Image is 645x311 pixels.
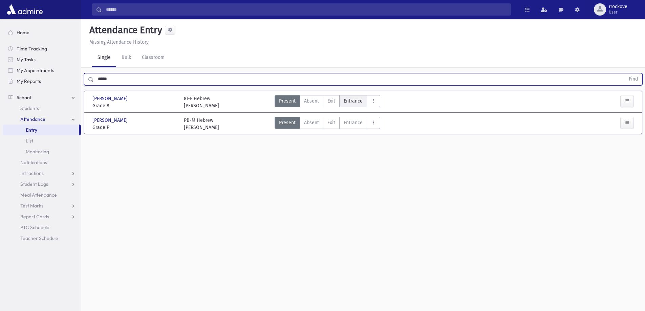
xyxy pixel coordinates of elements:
[3,211,81,222] a: Report Cards
[92,48,116,67] a: Single
[3,190,81,200] a: Meal Attendance
[275,117,380,131] div: AttTypes
[3,27,81,38] a: Home
[625,73,642,85] button: Find
[344,97,363,105] span: Entrance
[20,214,49,220] span: Report Cards
[20,159,47,165] span: Notifications
[17,46,47,52] span: Time Tracking
[17,67,54,73] span: My Appointments
[20,105,39,111] span: Students
[609,9,627,15] span: User
[344,119,363,126] span: Entrance
[20,181,48,187] span: Student Logs
[20,235,58,241] span: Teacher Schedule
[92,117,129,124] span: [PERSON_NAME]
[5,3,44,16] img: AdmirePro
[17,29,29,36] span: Home
[3,103,81,114] a: Students
[3,43,81,54] a: Time Tracking
[327,97,335,105] span: Exit
[327,119,335,126] span: Exit
[26,149,49,155] span: Monitoring
[184,95,219,109] div: 8I-F Hebrew [PERSON_NAME]
[20,192,57,198] span: Meal Attendance
[17,78,41,84] span: My Reports
[304,119,319,126] span: Absent
[87,24,162,36] h5: Attendance Entry
[279,119,296,126] span: Present
[3,179,81,190] a: Student Logs
[275,95,380,109] div: AttTypes
[3,200,81,211] a: Test Marks
[26,127,37,133] span: Entry
[3,157,81,168] a: Notifications
[92,102,177,109] span: Grade 8
[3,92,81,103] a: School
[3,135,81,146] a: List
[102,3,511,16] input: Search
[609,4,627,9] span: rrockove
[20,116,45,122] span: Attendance
[20,170,44,176] span: Infractions
[3,54,81,65] a: My Tasks
[92,124,177,131] span: Grade P
[3,76,81,87] a: My Reports
[116,48,136,67] a: Bulk
[3,222,81,233] a: PTC Schedule
[184,117,219,131] div: PB-M Hebrew [PERSON_NAME]
[279,97,296,105] span: Present
[3,114,81,125] a: Attendance
[136,48,170,67] a: Classroom
[89,39,149,45] u: Missing Attendance History
[20,203,43,209] span: Test Marks
[304,97,319,105] span: Absent
[26,138,33,144] span: List
[92,95,129,102] span: [PERSON_NAME]
[20,224,49,230] span: PTC Schedule
[3,125,79,135] a: Entry
[3,65,81,76] a: My Appointments
[87,39,149,45] a: Missing Attendance History
[3,168,81,179] a: Infractions
[17,57,36,63] span: My Tasks
[3,146,81,157] a: Monitoring
[3,233,81,244] a: Teacher Schedule
[17,94,31,101] span: School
